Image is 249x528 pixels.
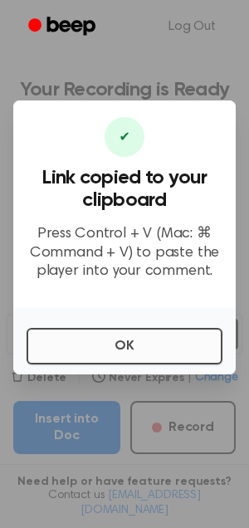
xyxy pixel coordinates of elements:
button: OK [27,328,222,364]
div: ✔ [105,117,144,157]
a: Log Out [152,7,232,46]
p: Press Control + V (Mac: ⌘ Command + V) to paste the player into your comment. [27,225,222,281]
a: Beep [17,11,110,43]
h3: Link copied to your clipboard [27,167,222,212]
